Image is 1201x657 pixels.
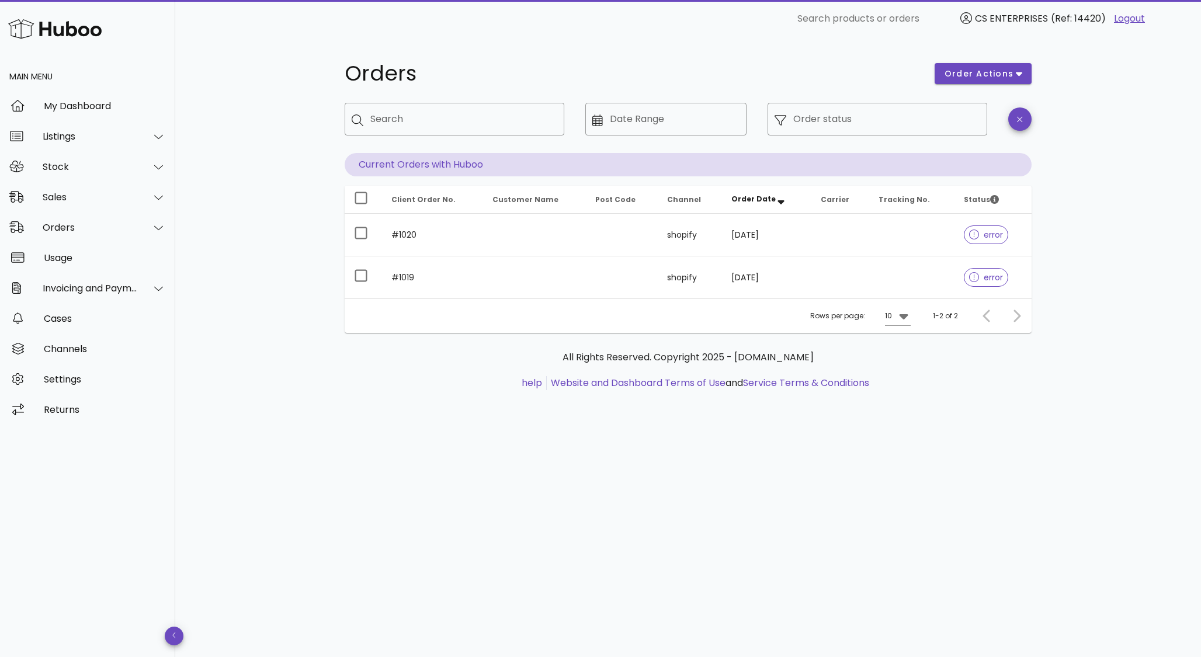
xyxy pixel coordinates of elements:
div: Sales [43,192,138,203]
span: Order Date [731,194,776,204]
div: Usage [44,252,166,263]
th: Client Order No. [382,186,483,214]
div: 10 [885,311,892,321]
span: error [969,231,1004,239]
a: Website and Dashboard Terms of Use [551,376,726,390]
span: Carrier [821,194,849,204]
div: Rows per page: [810,299,911,333]
div: Settings [44,374,166,385]
div: My Dashboard [44,100,166,112]
a: help [522,376,542,390]
button: order actions [935,63,1032,84]
th: Status [954,186,1032,214]
span: Post Code [595,194,636,204]
span: Status [964,194,999,204]
div: Invoicing and Payments [43,283,138,294]
div: Channels [44,343,166,354]
th: Channel [658,186,722,214]
div: Stock [43,161,138,172]
p: Current Orders with Huboo [345,153,1032,176]
img: Huboo Logo [8,16,102,41]
div: 1-2 of 2 [933,311,958,321]
td: [DATE] [722,256,811,298]
span: Channel [667,194,701,204]
span: error [969,273,1004,281]
div: Cases [44,313,166,324]
td: shopify [658,214,722,256]
span: (Ref: 14420) [1051,12,1106,25]
th: Carrier [811,186,869,214]
td: [DATE] [722,214,811,256]
td: shopify [658,256,722,298]
span: Customer Name [492,194,558,204]
th: Post Code [586,186,658,214]
h1: Orders [345,63,921,84]
td: #1019 [382,256,483,298]
span: Tracking No. [879,194,930,204]
th: Order Date: Sorted descending. Activate to remove sorting. [722,186,811,214]
div: Listings [43,131,138,142]
a: Service Terms & Conditions [743,376,869,390]
span: order actions [944,68,1014,80]
th: Tracking No. [869,186,954,214]
th: Customer Name [483,186,586,214]
div: 10Rows per page: [885,307,911,325]
span: Client Order No. [391,194,456,204]
a: Logout [1114,12,1145,26]
div: Returns [44,404,166,415]
div: Orders [43,222,138,233]
li: and [547,376,869,390]
span: CS ENTERPRISES [975,12,1048,25]
p: All Rights Reserved. Copyright 2025 - [DOMAIN_NAME] [354,350,1022,364]
td: #1020 [382,214,483,256]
